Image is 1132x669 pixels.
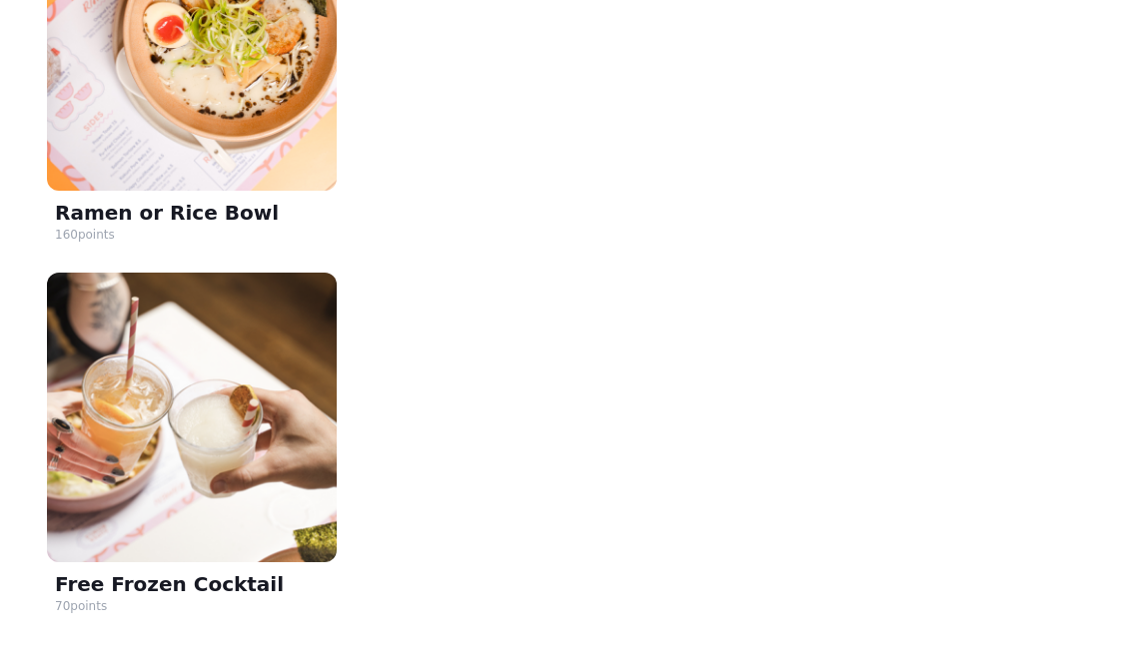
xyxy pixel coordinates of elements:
div: 70 points [55,598,107,614]
img: Free Frozen Cocktail [47,273,337,562]
p: Ramen or Rice Bowl [55,199,279,227]
p: Free Frozen Cocktail [55,570,284,598]
div: 160 points [55,227,115,243]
